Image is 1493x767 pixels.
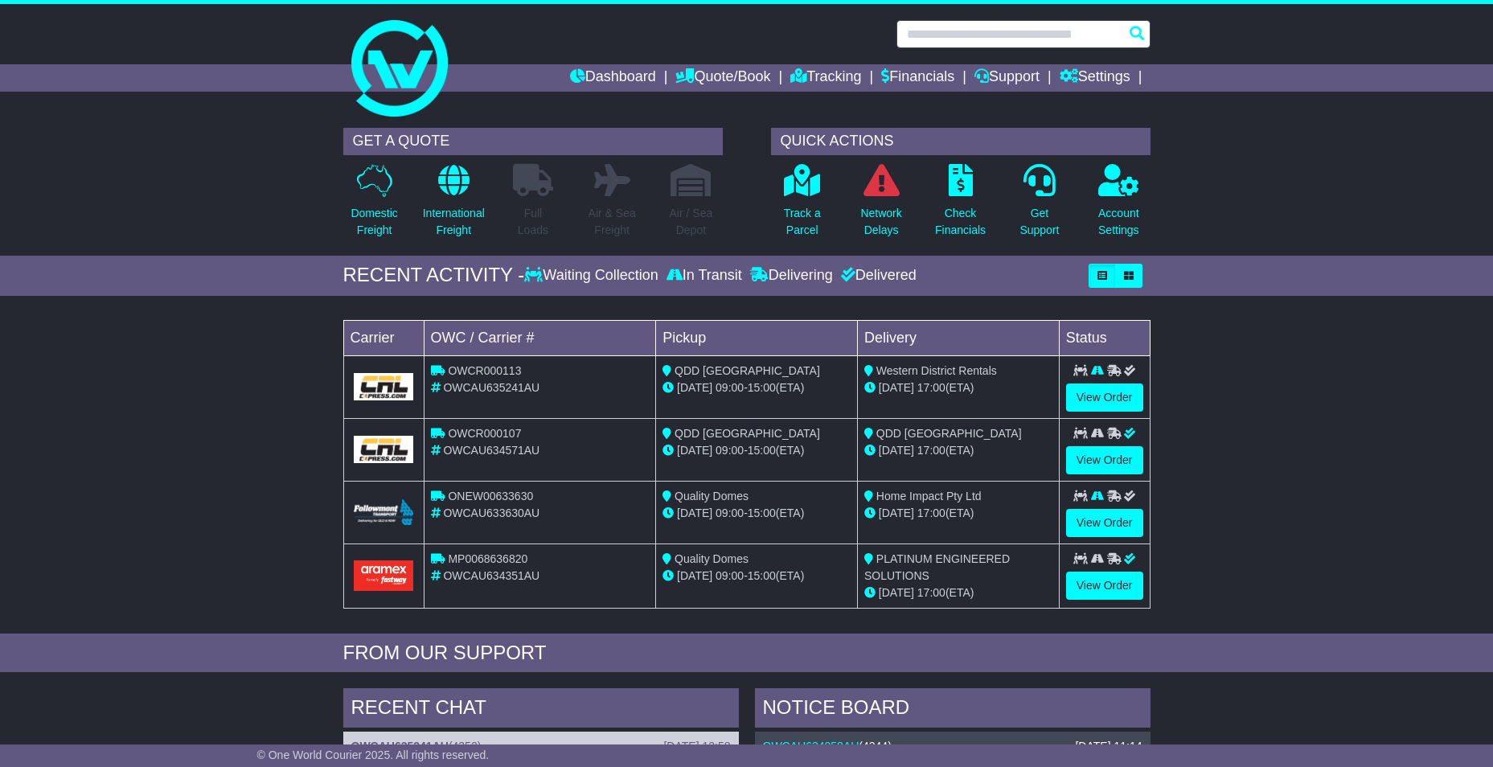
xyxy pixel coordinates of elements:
span: [DATE] [879,586,914,599]
span: 17:00 [917,444,945,457]
span: [DATE] [879,381,914,394]
span: QDD [GEOGRAPHIC_DATA] [675,364,820,377]
div: In Transit [662,267,746,285]
a: Tracking [790,64,861,92]
div: - (ETA) [662,568,851,584]
span: Home Impact Pty Ltd [876,490,982,502]
p: Air / Sea Depot [670,205,713,239]
p: Full Loads [513,205,553,239]
span: MP0068636820 [448,552,527,565]
div: - (ETA) [662,379,851,396]
p: Account Settings [1098,205,1139,239]
span: 15:00 [748,507,776,519]
div: QUICK ACTIONS [771,128,1151,155]
td: Carrier [343,320,424,355]
div: - (ETA) [662,442,851,459]
div: RECENT CHAT [343,688,739,732]
span: 15:00 [748,569,776,582]
p: Track a Parcel [784,205,821,239]
span: 15:00 [748,444,776,457]
a: Financials [881,64,954,92]
a: View Order [1066,383,1143,412]
p: Domestic Freight [351,205,397,239]
span: ONEW00633630 [448,490,533,502]
span: PLATINUM ENGINEERED SOLUTIONS [864,552,1010,582]
a: DomesticFreight [350,163,398,248]
span: 15:00 [748,381,776,394]
div: (ETA) [864,505,1052,522]
td: Delivery [857,320,1059,355]
span: 09:00 [716,381,744,394]
img: Followmont_Transport.png [354,499,414,526]
div: [DATE] 11:14 [1075,740,1142,753]
a: NetworkDelays [859,163,902,248]
a: Dashboard [570,64,656,92]
img: GetCarrierServiceLogo [354,436,414,463]
img: Aramex.png [354,560,414,590]
td: OWC / Carrier # [424,320,656,355]
div: FROM OUR SUPPORT [343,642,1151,665]
div: RECENT ACTIVITY - [343,264,525,287]
p: Get Support [1019,205,1059,239]
a: View Order [1066,446,1143,474]
span: 4344 [863,740,888,753]
span: OWCAU634351AU [443,569,539,582]
span: 17:00 [917,381,945,394]
a: Settings [1060,64,1130,92]
a: Support [974,64,1040,92]
a: View Order [1066,572,1143,600]
span: 4352 [453,740,478,753]
span: 17:00 [917,507,945,519]
a: Track aParcel [783,163,822,248]
div: (ETA) [864,442,1052,459]
div: Delivered [837,267,917,285]
div: (ETA) [864,584,1052,601]
p: Network Delays [860,205,901,239]
span: [DATE] [677,569,712,582]
p: Air & Sea Freight [589,205,636,239]
span: OWCAU635241AU [443,381,539,394]
span: 17:00 [917,586,945,599]
td: Status [1059,320,1150,355]
div: GET A QUOTE [343,128,723,155]
span: Western District Rentals [876,364,997,377]
a: InternationalFreight [422,163,486,248]
div: [DATE] 13:58 [663,740,730,753]
a: Quote/Book [675,64,770,92]
span: QDD [GEOGRAPHIC_DATA] [675,427,820,440]
span: OWCR000107 [448,427,521,440]
span: 09:00 [716,507,744,519]
a: GetSupport [1019,163,1060,248]
div: NOTICE BOARD [755,688,1151,732]
a: View Order [1066,509,1143,537]
span: [DATE] [677,507,712,519]
span: [DATE] [677,381,712,394]
span: OWCR000113 [448,364,521,377]
span: Quality Domes [675,552,749,565]
div: Waiting Collection [524,267,662,285]
span: QDD [GEOGRAPHIC_DATA] [876,427,1022,440]
p: International Freight [423,205,485,239]
span: 09:00 [716,444,744,457]
span: 09:00 [716,569,744,582]
span: OWCAU634571AU [443,444,539,457]
a: OWCAU634058AU [763,740,859,753]
div: ( ) [763,740,1142,753]
span: [DATE] [879,507,914,519]
a: AccountSettings [1097,163,1140,248]
td: Pickup [656,320,858,355]
span: Quality Domes [675,490,749,502]
span: OWCAU633630AU [443,507,539,519]
p: Check Financials [935,205,986,239]
span: [DATE] [677,444,712,457]
div: (ETA) [864,379,1052,396]
div: - (ETA) [662,505,851,522]
img: GetCarrierServiceLogo [354,373,414,400]
span: [DATE] [879,444,914,457]
a: OWCAU635241AU [351,740,449,753]
span: © One World Courier 2025. All rights reserved. [257,749,490,761]
div: Delivering [746,267,837,285]
a: CheckFinancials [934,163,986,248]
div: ( ) [351,740,731,753]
